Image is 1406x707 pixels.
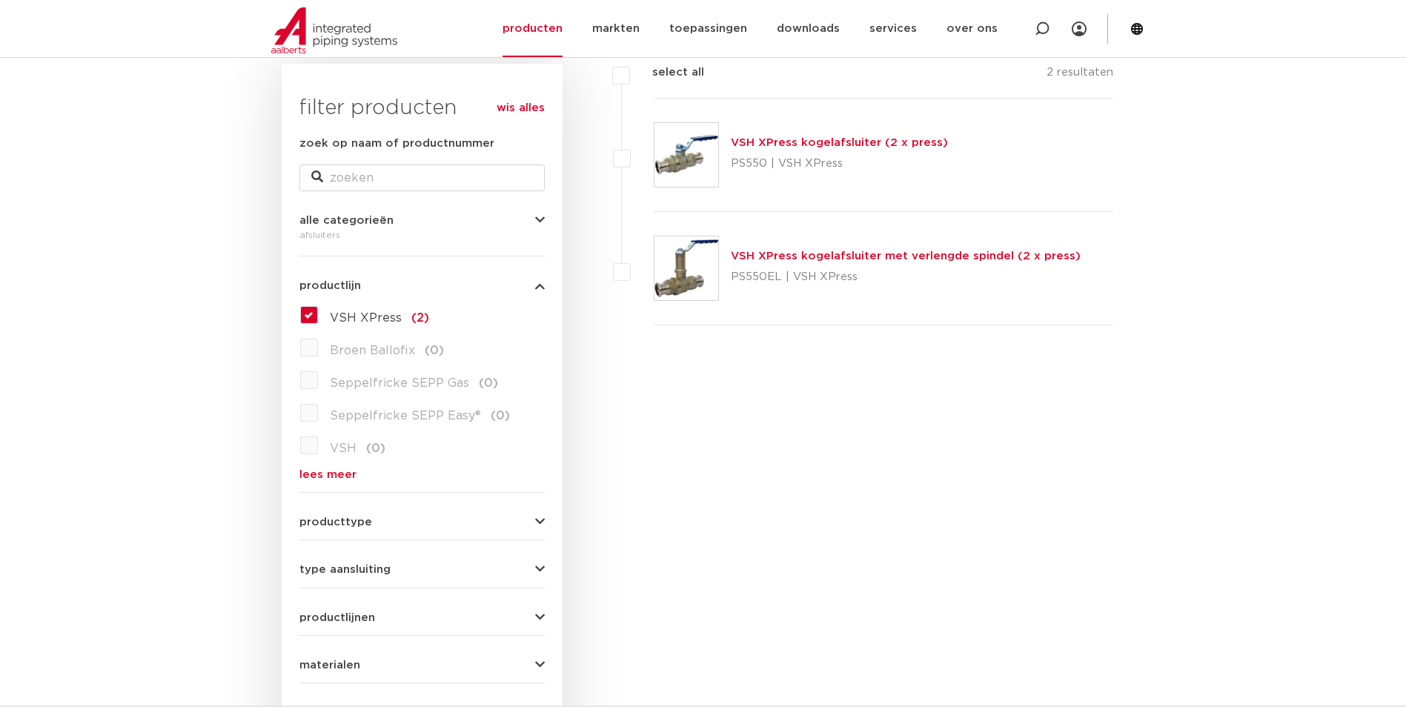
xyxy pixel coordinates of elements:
[654,236,718,300] img: Thumbnail for VSH XPress kogelafsluiter met verlengde spindel (2 x press)
[330,442,357,454] span: VSH
[299,660,360,671] span: materialen
[299,612,375,623] span: productlijnen
[299,517,372,528] span: producttype
[731,265,1081,289] p: PS550EL | VSH XPress
[654,123,718,187] img: Thumbnail for VSH XPress kogelafsluiter (2 x press)
[1047,64,1113,87] p: 2 resultaten
[299,135,494,153] label: zoek op naam of productnummer
[299,612,545,623] button: productlijnen
[731,137,948,148] a: VSH XPress kogelafsluiter (2 x press)
[299,215,394,226] span: alle categorieën
[366,442,385,454] span: (0)
[299,280,361,291] span: productlijn
[330,377,469,389] span: Seppelfricke SEPP Gas
[299,280,545,291] button: productlijn
[330,410,481,422] span: Seppelfricke SEPP Easy®
[299,469,545,480] a: lees meer
[299,564,545,575] button: type aansluiting
[299,517,545,528] button: producttype
[299,93,545,123] h3: filter producten
[491,410,510,422] span: (0)
[299,660,545,671] button: materialen
[497,99,545,117] a: wis alles
[299,226,545,244] div: afsluiters
[330,312,402,324] span: VSH XPress
[425,345,444,356] span: (0)
[731,250,1081,262] a: VSH XPress kogelafsluiter met verlengde spindel (2 x press)
[299,564,391,575] span: type aansluiting
[330,345,415,356] span: Broen Ballofix
[479,377,498,389] span: (0)
[299,165,545,191] input: zoeken
[411,312,429,324] span: (2)
[731,152,948,176] p: PS550 | VSH XPress
[299,215,545,226] button: alle categorieën
[630,64,704,82] label: select all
